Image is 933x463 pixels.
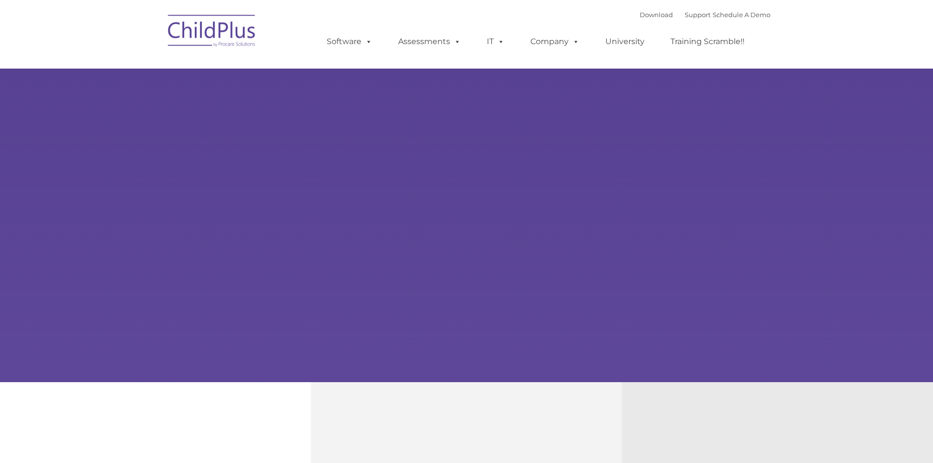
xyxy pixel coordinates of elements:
[640,11,673,19] a: Download
[521,32,589,51] a: Company
[163,8,261,57] img: ChildPlus by Procare Solutions
[596,32,654,51] a: University
[388,32,471,51] a: Assessments
[661,32,754,51] a: Training Scramble!!
[685,11,711,19] a: Support
[317,32,382,51] a: Software
[477,32,514,51] a: IT
[640,11,770,19] font: |
[713,11,770,19] a: Schedule A Demo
